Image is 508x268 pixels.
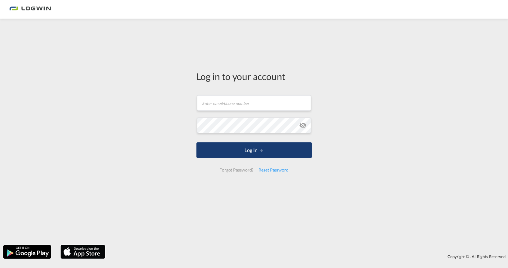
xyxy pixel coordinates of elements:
[299,122,307,129] md-icon: icon-eye-off
[217,164,256,176] div: Forgot Password?
[9,2,51,16] img: bc73a0e0d8c111efacd525e4c8ad7d32.png
[196,142,312,158] button: LOGIN
[108,251,508,262] div: Copyright © . All Rights Reserved
[2,244,52,259] img: google.png
[256,164,291,176] div: Reset Password
[197,95,311,111] input: Enter email/phone number
[60,244,106,259] img: apple.png
[196,70,312,83] div: Log in to your account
